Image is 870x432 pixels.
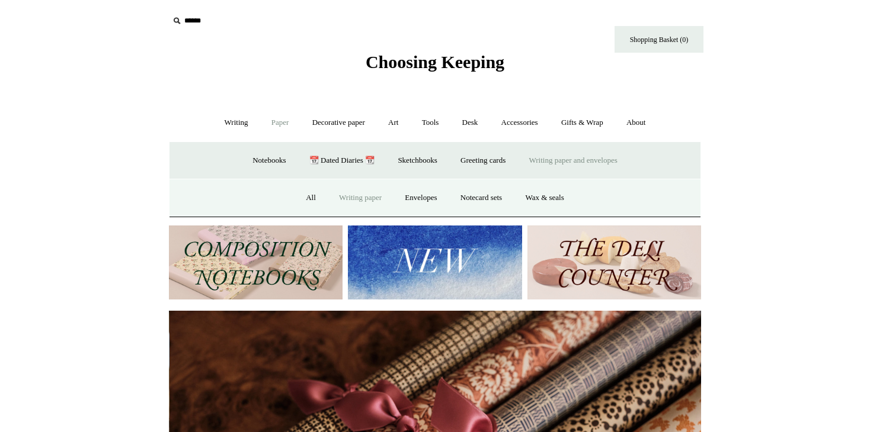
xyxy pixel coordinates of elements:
a: Tools [411,107,450,138]
img: The Deli Counter [527,225,701,299]
a: Sketchbooks [387,145,447,176]
a: Accessories [491,107,549,138]
a: Desk [452,107,489,138]
span: Choosing Keeping [366,52,504,72]
a: Shopping Basket (0) [615,26,703,53]
a: Notebooks [242,145,296,176]
img: New.jpg__PID:f73bdf93-380a-4a35-bcfe-7823039498e1 [348,225,522,299]
a: Notecard sets [450,182,513,214]
a: Paper [261,107,300,138]
a: Decorative paper [302,107,376,138]
a: Art [378,107,409,138]
a: Greeting cards [450,145,516,176]
a: All [295,182,327,214]
a: About [616,107,657,138]
a: Wax & seals [514,182,574,214]
a: Envelopes [394,182,447,214]
a: Writing paper and envelopes [519,145,628,176]
a: 📆 Dated Diaries 📆 [299,145,385,176]
a: Writing [214,107,259,138]
img: 202302 Composition ledgers.jpg__PID:69722ee6-fa44-49dd-a067-31375e5d54ec [169,225,343,299]
a: Gifts & Wrap [551,107,614,138]
a: Choosing Keeping [366,62,504,70]
a: Writing paper [328,182,392,214]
